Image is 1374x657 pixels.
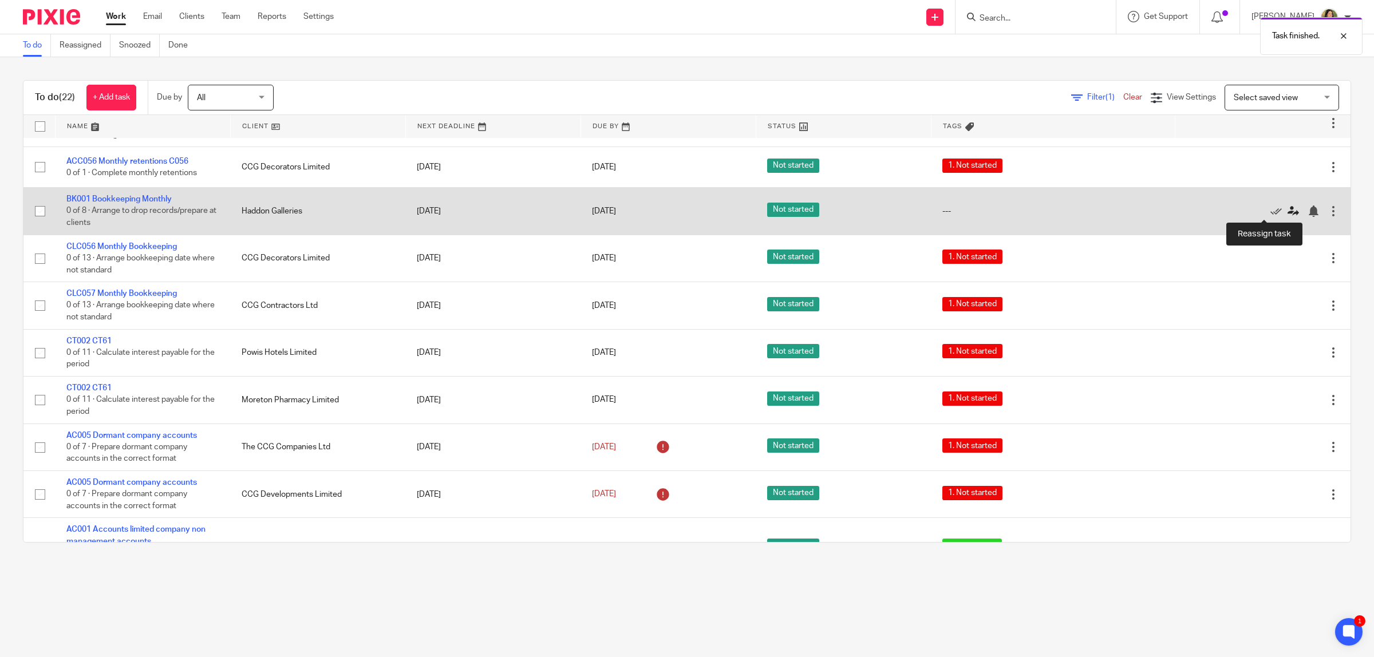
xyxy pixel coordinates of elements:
[179,11,204,22] a: Clients
[66,290,177,298] a: CLC057 Monthly Bookkeeping
[592,396,616,404] span: [DATE]
[66,478,197,486] a: AC005 Dormant company accounts
[767,297,819,311] span: Not started
[230,377,405,424] td: Moreton Pharmacy Limited
[405,147,581,187] td: [DATE]
[1320,8,1339,26] img: High%20Res%20Andrew%20Price%20Accountants_Poppy%20Jakes%20photography-1153.jpg
[230,282,405,329] td: CCG Contractors Ltd
[592,349,616,357] span: [DATE]
[405,329,581,376] td: [DATE]
[197,94,206,102] span: All
[767,159,819,173] span: Not started
[942,391,1002,406] span: 1. Not started
[405,377,581,424] td: [DATE]
[767,539,819,553] span: Not started
[66,243,177,251] a: CLC056 Monthly Bookkeeping
[143,11,162,22] a: Email
[942,539,1002,553] span: 2. In progress
[59,93,75,102] span: (22)
[405,282,581,329] td: [DATE]
[222,11,240,22] a: Team
[60,34,110,57] a: Reassigned
[1087,93,1123,101] span: Filter
[258,11,286,22] a: Reports
[767,438,819,453] span: Not started
[66,443,187,463] span: 0 of 7 · Prepare dormant company accounts in the correct format
[592,163,616,171] span: [DATE]
[66,254,215,274] span: 0 of 13 · Arrange bookkeeping date where not standard
[230,329,405,376] td: Powis Hotels Limited
[66,169,197,177] span: 0 of 1 · Complete monthly retentions
[66,349,215,369] span: 0 of 11 · Calculate interest payable for the period
[66,195,172,203] a: BK001 Bookkeeping Monthly
[66,157,188,165] a: ACC056 Monthly retentions C056
[592,490,616,498] span: [DATE]
[405,188,581,235] td: [DATE]
[405,424,581,470] td: [DATE]
[230,518,405,577] td: Moreton Pharmacy Limited
[1272,30,1320,42] p: Task finished.
[405,518,581,577] td: [DATE]
[66,207,216,227] span: 0 of 8 · Arrange to drop records/prepare at clients
[592,207,616,215] span: [DATE]
[35,92,75,104] h1: To do
[230,424,405,470] td: The CCG Companies Ltd
[157,92,182,103] p: Due by
[767,391,819,406] span: Not started
[405,470,581,517] td: [DATE]
[592,443,616,451] span: [DATE]
[66,490,187,510] span: 0 of 7 · Prepare dormant company accounts in the correct format
[23,34,51,57] a: To do
[592,254,616,262] span: [DATE]
[943,123,962,129] span: Tags
[767,250,819,264] span: Not started
[66,337,112,345] a: CT002 CT61
[1270,205,1288,217] a: Mark as done
[230,188,405,235] td: Haddon Galleries
[1123,93,1142,101] a: Clear
[942,250,1002,264] span: 1. Not started
[66,384,112,392] a: CT002 CT61
[942,486,1002,500] span: 1. Not started
[66,302,215,322] span: 0 of 13 · Arrange bookkeeping date where not standard
[119,34,160,57] a: Snoozed
[66,525,206,545] a: AC001 Accounts limited company non management accounts
[66,432,197,440] a: AC005 Dormant company accounts
[86,85,136,110] a: + Add task
[405,235,581,282] td: [DATE]
[66,396,215,416] span: 0 of 11 · Calculate interest payable for the period
[767,344,819,358] span: Not started
[592,302,616,310] span: [DATE]
[230,147,405,187] td: CCG Decorators Limited
[767,203,819,217] span: Not started
[1234,94,1298,102] span: Select saved view
[942,205,1164,217] div: ---
[942,438,1002,453] span: 1. Not started
[942,297,1002,311] span: 1. Not started
[1354,615,1365,627] div: 1
[168,34,196,57] a: Done
[942,159,1002,173] span: 1. Not started
[106,11,126,22] a: Work
[23,9,80,25] img: Pixie
[230,470,405,517] td: CCG Developments Limited
[1167,93,1216,101] span: View Settings
[230,235,405,282] td: CCG Decorators Limited
[942,344,1002,358] span: 1. Not started
[767,486,819,500] span: Not started
[1105,93,1115,101] span: (1)
[303,11,334,22] a: Settings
